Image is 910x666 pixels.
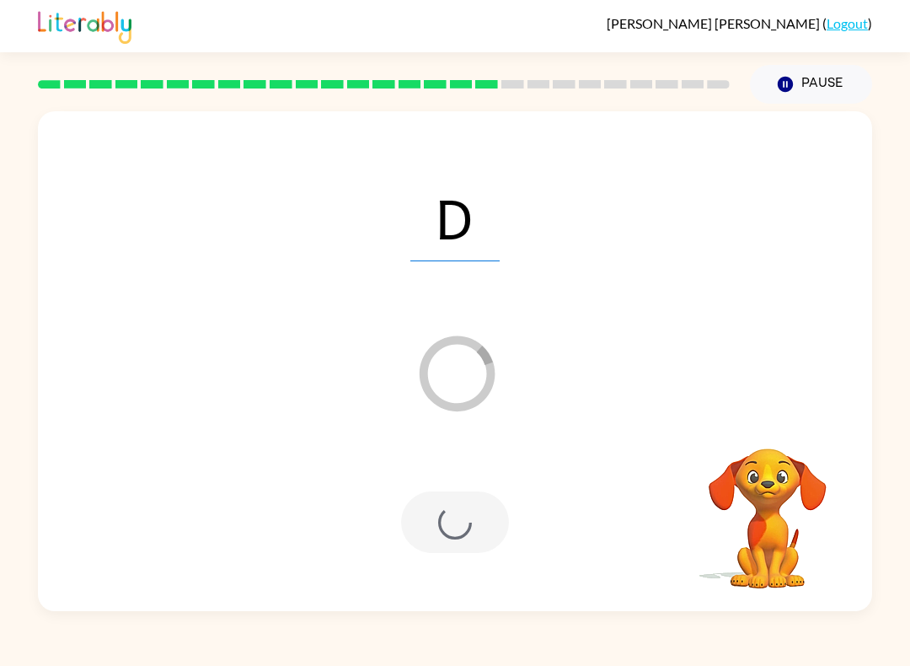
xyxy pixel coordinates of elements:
span: [PERSON_NAME] [PERSON_NAME] [607,15,822,31]
span: D [410,174,500,261]
img: Literably [38,7,131,44]
a: Logout [827,15,868,31]
div: ( ) [607,15,872,31]
button: Pause [750,65,872,104]
video: Your browser must support playing .mp4 files to use Literably. Please try using another browser. [683,422,852,591]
